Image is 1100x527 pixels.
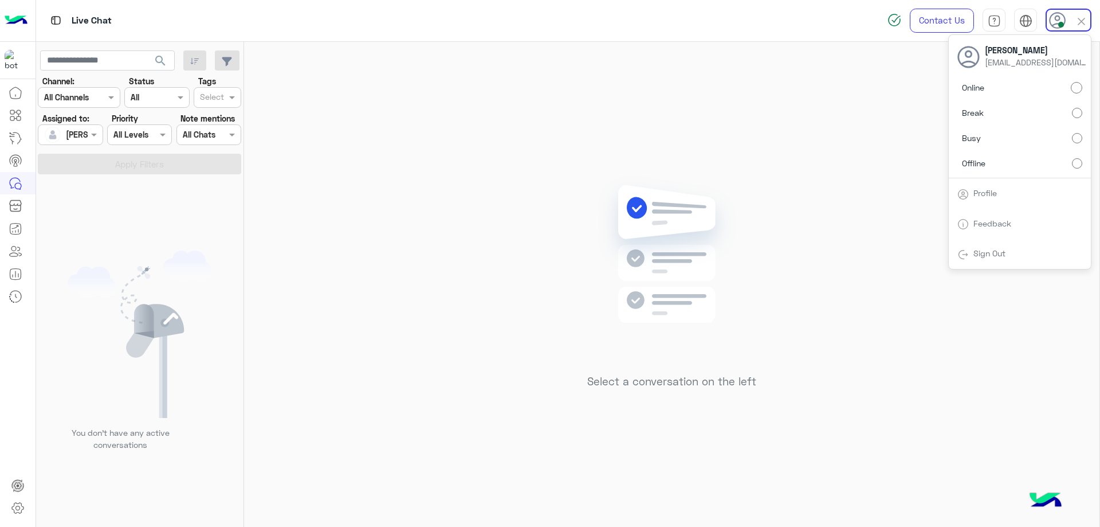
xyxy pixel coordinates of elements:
[985,56,1088,68] span: [EMAIL_ADDRESS][DOMAIN_NAME]
[887,13,901,27] img: spinner
[988,14,1001,28] img: tab
[1072,133,1082,143] input: Busy
[962,81,984,93] span: Online
[5,9,27,33] img: Logo
[147,50,175,75] button: search
[38,154,241,174] button: Apply Filters
[973,248,1005,258] a: Sign Out
[62,427,178,451] p: You don’t have any active conversations
[962,132,981,144] span: Busy
[198,75,216,87] label: Tags
[983,9,1005,33] a: tab
[985,44,1088,56] span: [PERSON_NAME]
[973,188,997,198] a: Profile
[1071,82,1082,93] input: Online
[129,75,154,87] label: Status
[589,176,755,366] img: no messages
[154,54,167,68] span: search
[198,91,224,106] div: Select
[5,50,25,71] img: 713415422032625
[42,75,74,87] label: Channel:
[1019,14,1032,28] img: tab
[112,112,138,124] label: Priority
[1072,158,1082,169] input: Offline
[1026,481,1066,521] img: hulul-logo.png
[973,218,1011,228] a: Feedback
[957,189,969,200] img: tab
[180,112,235,124] label: Note mentions
[1075,15,1088,28] img: close
[72,13,112,29] p: Live Chat
[1072,108,1082,118] input: Break
[957,218,969,230] img: tab
[910,9,974,33] a: Contact Us
[957,249,969,260] img: tab
[962,107,984,119] span: Break
[45,127,61,143] img: defaultAdmin.png
[42,112,89,124] label: Assigned to:
[962,157,985,169] span: Offline
[68,251,212,418] img: empty users
[49,13,63,28] img: tab
[587,375,756,388] h5: Select a conversation on the left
